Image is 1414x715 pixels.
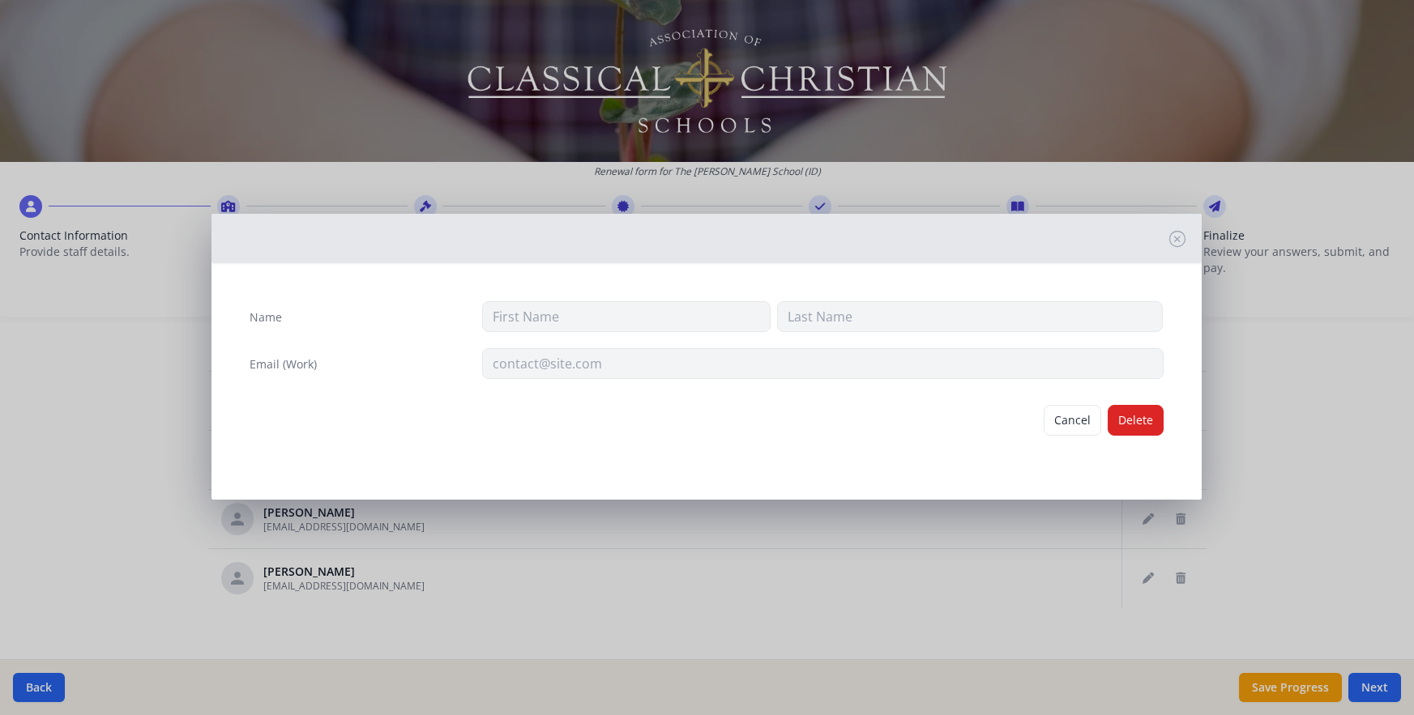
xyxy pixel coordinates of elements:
[250,309,282,326] label: Name
[482,348,1164,379] input: contact@site.com
[777,301,1164,332] input: Last Name
[1044,405,1101,436] button: Cancel
[1108,405,1164,436] button: Delete
[250,356,317,372] label: Email (Work)
[482,301,771,332] input: First Name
